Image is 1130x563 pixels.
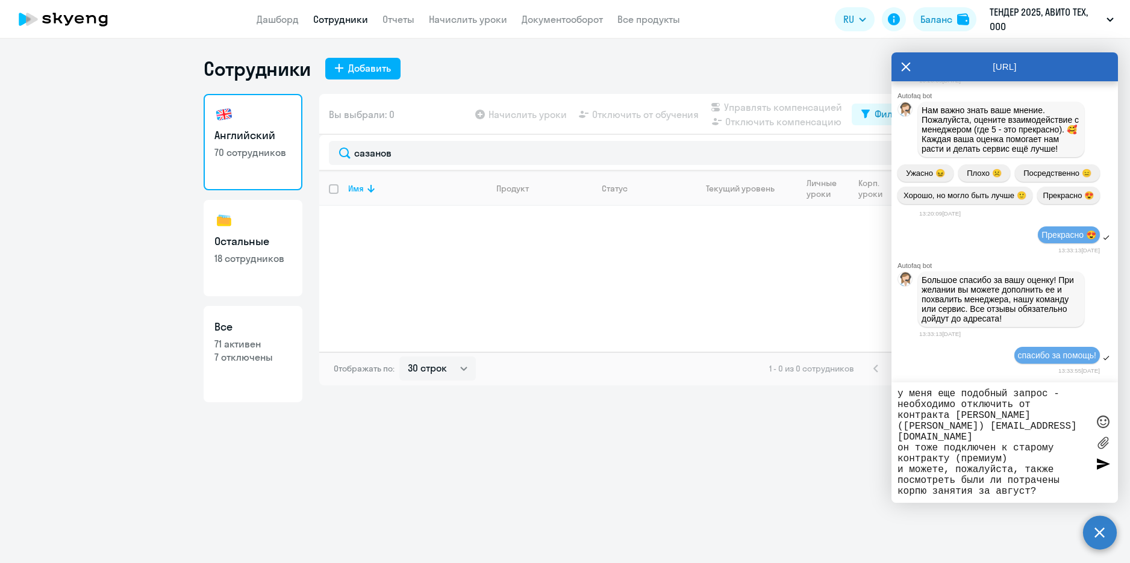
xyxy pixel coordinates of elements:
[906,169,944,178] span: Ужасно 😖
[1018,350,1096,360] span: спасибо за помощь!
[382,13,414,25] a: Отчеты
[695,183,796,194] div: Текущий уровень
[967,169,1001,178] span: Плохо ☹️
[329,107,395,122] span: Вы выбрали: 0
[897,262,1118,269] div: Autofaq bot
[1058,247,1100,254] time: 13:33:13[DATE]
[204,306,302,402] a: Все71 активен7 отключены
[214,234,292,249] h3: Остальные
[204,94,302,190] a: Английский70 сотрудников
[522,13,603,25] a: Документооборот
[334,363,395,374] span: Отображать по:
[843,12,854,26] span: RU
[957,13,969,25] img: balance
[807,178,848,199] div: Личные уроки
[858,178,892,199] div: Корп. уроки
[852,104,917,125] button: Фильтр
[214,337,292,350] p: 71 активен
[1015,164,1100,182] button: Посредственно 😑
[990,5,1102,34] p: ТЕНДЕР 2025, АВИТО ТЕХ, ООО
[214,319,292,335] h3: Все
[1094,434,1112,452] label: Лимит 10 файлов
[919,331,961,337] time: 13:33:13[DATE]
[214,105,234,124] img: english
[984,5,1120,34] button: ТЕНДЕР 2025, АВИТО ТЕХ, ООО
[214,211,234,230] img: others
[348,183,364,194] div: Имя
[617,13,680,25] a: Все продукты
[602,183,628,194] div: Статус
[214,128,292,143] h3: Английский
[496,183,592,194] div: Продукт
[348,61,391,75] div: Добавить
[348,183,486,194] div: Имя
[807,178,840,199] div: Личные уроки
[898,102,913,120] img: bot avatar
[329,141,917,165] input: Поиск по имени, email, продукту или статусу
[313,13,368,25] a: Сотрудники
[913,7,976,31] button: Балансbalance
[920,12,952,26] div: Баланс
[214,146,292,159] p: 70 сотрудников
[958,164,1010,182] button: Плохо ☹️
[257,13,299,25] a: Дашборд
[875,107,907,121] div: Фильтр
[904,191,1026,200] span: Хорошо, но могло быть лучше 🙂
[496,183,529,194] div: Продукт
[1043,191,1094,200] span: Прекрасно 😍
[706,183,775,194] div: Текущий уровень
[835,7,875,31] button: RU
[897,388,1088,497] textarea: у меня еще подобный запрос - необходимо отключить от контракта [PERSON_NAME] ([PERSON_NAME]) [EMA...
[602,183,684,194] div: Статус
[204,200,302,296] a: Остальные18 сотрудников
[897,92,1118,99] div: Autofaq bot
[1037,187,1100,204] button: Прекрасно 😍
[922,105,1081,154] span: Нам важно знать ваше мнение. Пожалуйста, оцените взаимодействие с менеджером (где 5 - это прекрас...
[1058,367,1100,374] time: 13:33:55[DATE]
[769,363,854,374] span: 1 - 0 из 0 сотрудников
[922,275,1076,323] span: Большое спасибо за вашу оценку! При желании вы можете дополнить ее и похвалить менеджера, нашу ко...
[429,13,507,25] a: Начислить уроки
[1041,230,1096,240] span: Прекрасно 😍
[897,164,954,182] button: Ужасно 😖
[325,58,401,79] button: Добавить
[214,252,292,265] p: 18 сотрудников
[919,210,961,217] time: 13:20:09[DATE]
[214,350,292,364] p: 7 отключены
[1023,169,1091,178] span: Посредственно 😑
[898,272,913,290] img: bot avatar
[897,187,1032,204] button: Хорошо, но могло быть лучше 🙂
[858,178,884,199] div: Корп. уроки
[204,57,311,81] h1: Сотрудники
